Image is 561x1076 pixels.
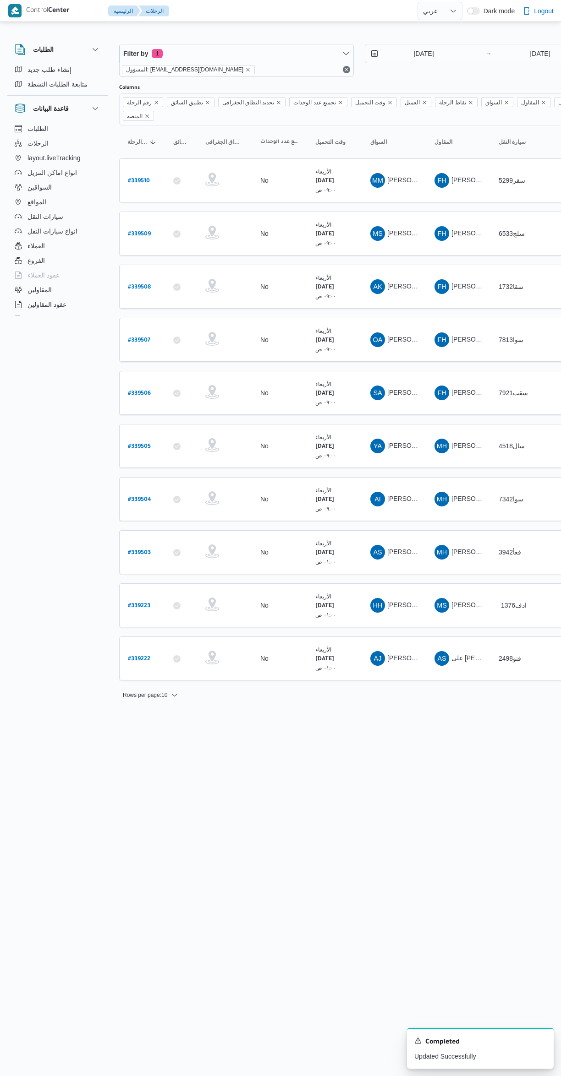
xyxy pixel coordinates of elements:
div: Ftha Hassan Jlal Abo Alhassan Shrkah Trabo [434,332,449,347]
small: الأربعاء [315,328,331,334]
span: تطبيق السائق [173,138,189,146]
button: الرحلات [11,136,104,151]
button: Remove العميل from selection in this group [422,100,427,105]
span: سلج6533 [499,230,525,237]
small: الأربعاء [315,275,331,281]
span: MH [437,545,447,560]
b: # 339505 [128,444,151,450]
a: #339222 [128,652,150,665]
b: [DATE] [315,337,334,344]
div: Ahmad Khamais Ibrahem Alsaid [370,279,385,294]
span: تحديد النطاق الجغرافى [205,138,244,146]
span: AS [437,651,446,666]
span: AK [373,279,382,294]
span: السواق [485,98,502,108]
small: ٠٩:٠٠ ص [315,505,336,511]
span: [PERSON_NAME]ه تربو [451,176,520,184]
button: Filter by1 active filters [120,44,353,63]
span: [PERSON_NAME] على [451,495,517,502]
small: الأربعاء [315,540,331,546]
span: تحديد النطاق الجغرافى [222,98,275,108]
span: الفروع [27,255,45,266]
span: متابعة الطلبات النشطة [27,79,88,90]
button: العملاء [11,239,104,253]
button: إنشاء طلب جديد [11,62,104,77]
b: [DATE] [315,178,334,185]
span: قنو2498 [499,655,521,662]
span: على [PERSON_NAME] [451,654,517,662]
span: وقت التحميل [315,138,346,146]
small: ٠١:٠٠ ص [315,612,336,618]
span: المنصه [127,111,143,121]
span: FH [437,226,446,241]
small: ٠٩:٠٠ ص [315,452,336,458]
button: الرحلات [138,5,169,16]
span: Filter by [123,48,148,59]
small: ٠١:٠٠ ص [315,665,336,671]
a: #339507 [128,334,150,346]
img: X8yXhbKr1z7QwAAAABJRU5ErkJggg== [8,4,22,17]
div: Ahmad Jmal Alsaid Hamid [370,651,385,666]
button: Logout [519,2,557,20]
div: Ftha Hassan Jlal Abo Alhassan Shrkah Trabo [434,279,449,294]
div: No [260,495,269,503]
span: AI [374,492,381,506]
span: [PERSON_NAME] [PERSON_NAME] [387,176,495,184]
span: إنشاء طلب جديد [27,64,71,75]
span: المقاول [517,97,550,107]
span: [PERSON_NAME] [387,336,440,343]
span: OA [373,332,383,347]
svg: Sorted in descending order [149,138,157,146]
span: المواقع [27,196,46,207]
button: Remove المنصه from selection in this group [144,114,150,119]
button: layout.liveTracking [11,151,104,165]
span: اجهزة التليفون [27,314,66,325]
a: #339505 [128,440,151,452]
button: المقاول [431,135,486,149]
b: [DATE] [315,391,334,397]
span: [PERSON_NAME] [PERSON_NAME] [451,548,559,555]
span: AS [373,545,382,560]
div: No [260,389,269,397]
span: الرحلات [27,138,49,149]
b: # 339507 [128,337,150,344]
div: Shaban Abadalhadi Muhammad Abadalaah [370,386,385,400]
b: # 339503 [128,550,151,556]
button: remove selected entity [245,67,251,72]
b: # 339506 [128,391,151,397]
span: عقود المقاولين [27,299,66,310]
b: # 339223 [128,603,150,609]
button: المواقع [11,195,104,209]
span: سيارات النقل [27,211,63,222]
small: الأربعاء [315,647,331,652]
span: وقت التحميل [355,98,385,108]
span: Rows per page : 10 [123,690,167,701]
span: [PERSON_NAME] [387,389,440,396]
button: انواع سيارات النقل [11,224,104,239]
iframe: chat widget [9,1039,38,1067]
div: Muhammad Hasani Muhammad Ibrahem [434,545,449,560]
span: سال4518 [499,442,525,450]
span: السواقين [27,182,52,193]
div: Yasr Abadaljwad Aljmail Abadaljwad [370,439,385,453]
div: قاعدة البيانات [7,121,108,320]
span: وقت التحميل [351,97,397,107]
span: المقاول [434,138,452,146]
span: [PERSON_NAME][DATE] [387,283,460,290]
span: الطلبات [27,123,48,134]
button: Remove تحديد النطاق الجغرافى from selection in this group [276,100,281,105]
b: Center [48,7,70,15]
span: المنصه [123,111,154,121]
a: #339506 [128,387,151,399]
span: YA [374,439,382,453]
button: سيارة النقل [495,135,550,149]
button: Remove نقاط الرحلة from selection in this group [468,100,473,105]
span: رقم الرحلة; Sorted in descending order [127,138,148,146]
div: Ala Sulaiaman Muhammad Sulaiaman Msalam [434,651,449,666]
button: تطبيق السائق [170,135,192,149]
span: [PERSON_NAME] [387,654,440,662]
span: Dark mode [480,7,515,15]
span: MS [437,598,447,613]
span: رقم الرحلة [123,97,163,107]
div: No [260,548,269,556]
